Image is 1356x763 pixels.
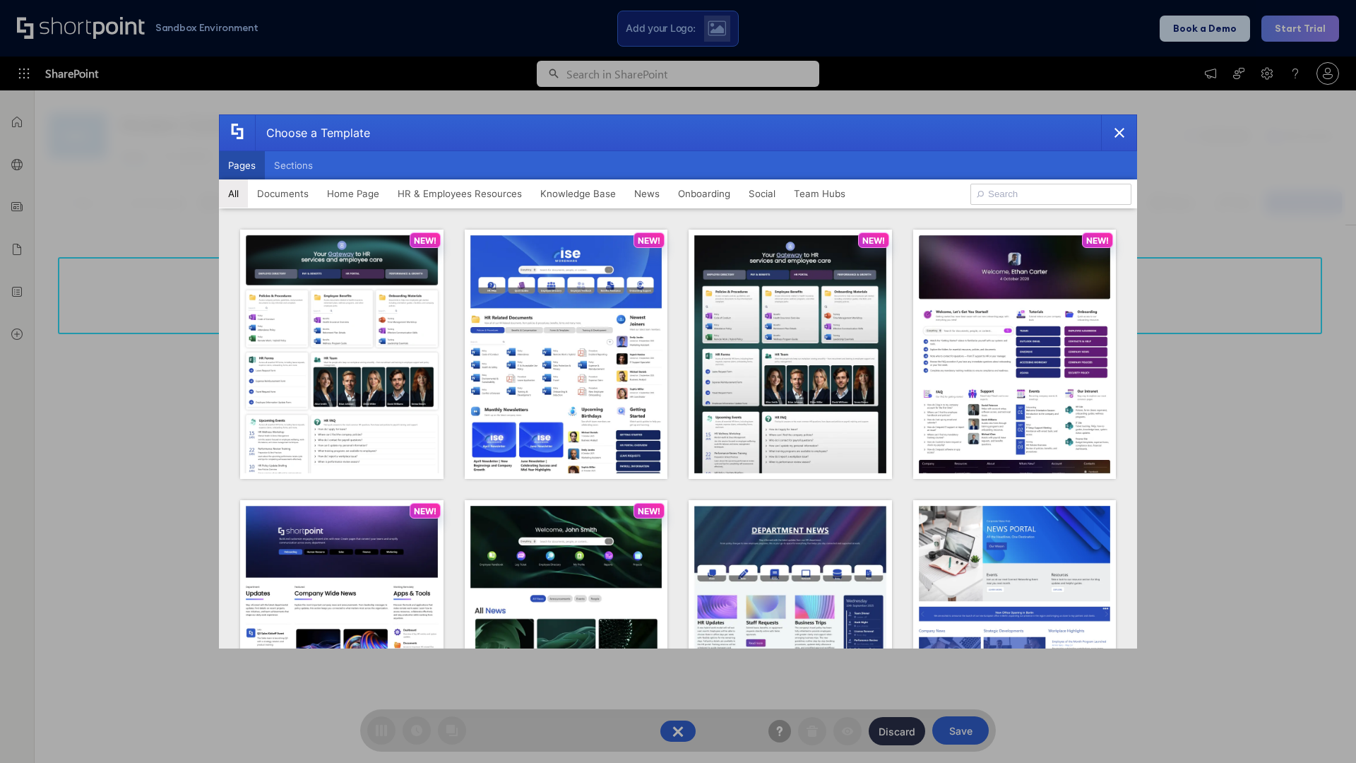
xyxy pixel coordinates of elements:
button: News [625,179,669,208]
button: Documents [248,179,318,208]
p: NEW! [638,506,660,516]
button: Onboarding [669,179,739,208]
button: Home Page [318,179,388,208]
button: Pages [219,151,265,179]
iframe: Chat Widget [1102,599,1356,763]
button: All [219,179,248,208]
input: Search [970,184,1131,205]
p: NEW! [1086,235,1109,246]
button: Social [739,179,785,208]
button: Sections [265,151,322,179]
div: template selector [219,114,1137,649]
p: NEW! [862,235,885,246]
button: Knowledge Base [531,179,625,208]
p: NEW! [414,235,436,246]
p: NEW! [638,235,660,246]
button: HR & Employees Resources [388,179,531,208]
button: Team Hubs [785,179,855,208]
div: Choose a Template [255,115,370,150]
p: NEW! [414,506,436,516]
